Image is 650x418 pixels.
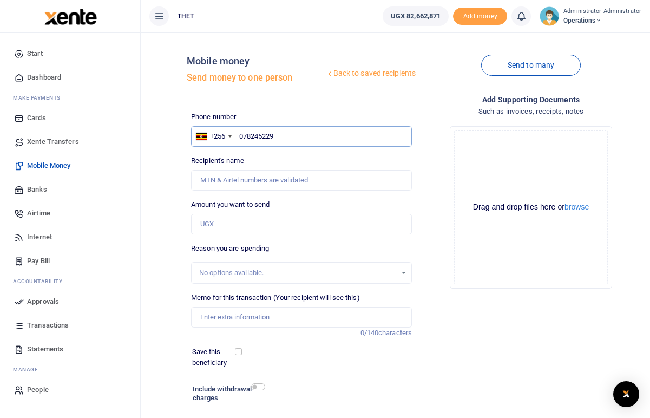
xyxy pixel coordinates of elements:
button: browse [564,203,589,211]
span: Statements [27,344,63,355]
span: ake Payments [18,95,61,101]
a: Dashboard [9,66,132,89]
div: Drag and drop files here or [455,202,607,212]
img: profile-user [540,6,559,26]
a: Xente Transfers [9,130,132,154]
input: Enter extra information [191,307,412,328]
span: Add money [453,8,507,25]
li: M [9,89,132,106]
span: Start [27,48,43,59]
input: MTN & Airtel numbers are validated [191,170,412,191]
label: Recipient's name [191,155,244,166]
span: Banks [27,184,47,195]
label: Amount you want to send [191,199,270,210]
span: Internet [27,232,52,243]
a: Start [9,42,132,66]
input: Enter phone number [191,126,412,147]
a: Internet [9,225,132,249]
li: Toup your wallet [453,8,507,25]
a: Send to many [481,55,581,76]
li: Wallet ballance [378,6,453,26]
a: Cards [9,106,132,130]
a: Add money [453,11,507,19]
a: Mobile Money [9,154,132,178]
label: Reason you are spending [191,243,269,254]
a: People [9,378,132,402]
label: Save this beneficiary [192,347,237,368]
span: Airtime [27,208,50,219]
span: Dashboard [27,72,61,83]
span: 0/140 [360,329,379,337]
span: anage [18,367,38,373]
div: No options available. [199,267,396,278]
a: Airtime [9,201,132,225]
span: countability [21,278,62,284]
input: UGX [191,214,412,234]
a: profile-user Administrator Administrator Operations [540,6,641,26]
h5: Send money to one person [187,73,325,83]
h6: Include withdrawal charges [193,385,260,402]
label: Memo for this transaction (Your recipient will see this) [191,292,360,303]
a: Pay Bill [9,249,132,273]
h4: Such as invoices, receipts, notes [421,106,641,117]
span: THET [173,11,198,21]
div: +256 [210,131,225,142]
span: Cards [27,113,46,123]
li: M [9,361,132,378]
div: Uganda: +256 [192,127,235,146]
div: File Uploader [450,126,612,289]
label: Phone number [191,112,236,122]
a: Back to saved recipients [325,64,417,83]
span: Pay Bill [27,256,50,266]
span: Operations [563,16,641,25]
span: Mobile Money [27,160,70,171]
span: People [27,384,49,395]
a: Banks [9,178,132,201]
span: Approvals [27,296,59,307]
a: UGX 82,662,871 [383,6,449,26]
a: Transactions [9,313,132,337]
a: logo-small logo-large logo-large [43,12,97,20]
h4: Add supporting Documents [421,94,641,106]
a: Approvals [9,290,132,313]
span: Transactions [27,320,69,331]
span: characters [378,329,412,337]
span: Xente Transfers [27,136,79,147]
h4: Mobile money [187,55,325,67]
div: Open Intercom Messenger [613,381,639,407]
small: Administrator Administrator [563,7,641,16]
a: Statements [9,337,132,361]
img: logo-large [44,9,97,25]
li: Ac [9,273,132,290]
span: UGX 82,662,871 [391,11,441,22]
